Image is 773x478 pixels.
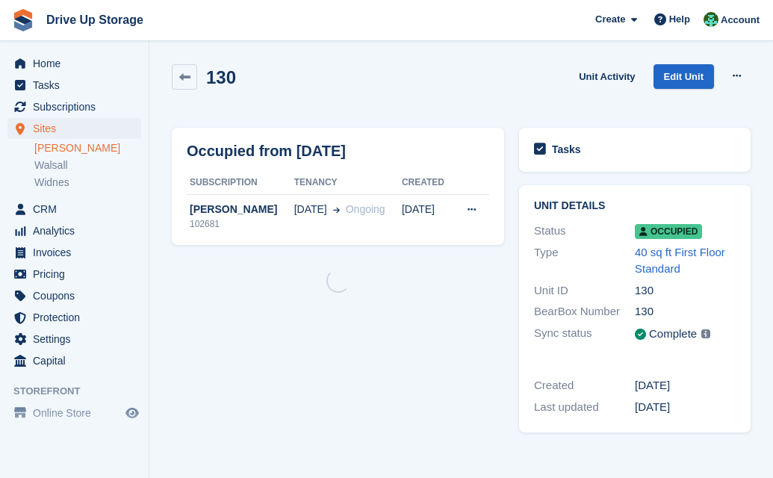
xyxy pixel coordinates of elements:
a: menu [7,75,141,96]
a: Unit Activity [573,64,641,89]
div: 130 [635,303,736,320]
span: Occupied [635,224,702,239]
h2: Tasks [552,143,581,156]
span: Invoices [33,242,122,263]
div: [PERSON_NAME] [187,202,294,217]
span: Capital [33,350,122,371]
a: menu [7,96,141,117]
div: BearBox Number [534,303,635,320]
a: Drive Up Storage [40,7,149,32]
span: Protection [33,307,122,328]
img: icon-info-grey-7440780725fd019a000dd9b08b2336e03edf1995a4989e88bcd33f0948082b44.svg [701,329,710,338]
div: Type [534,244,635,278]
a: menu [7,329,141,350]
div: Created [534,377,635,394]
div: 102681 [187,217,294,231]
span: Home [33,53,122,74]
a: menu [7,118,141,139]
a: Preview store [123,404,141,422]
div: Status [534,223,635,240]
a: menu [7,285,141,306]
div: [DATE] [635,377,736,394]
div: Unit ID [534,282,635,299]
a: Widnes [34,176,141,190]
a: menu [7,403,141,423]
span: Help [669,12,690,27]
th: Subscription [187,171,294,195]
a: Edit Unit [654,64,714,89]
th: Tenancy [294,171,402,195]
td: [DATE] [402,194,453,239]
h2: Unit details [534,200,736,212]
span: Tasks [33,75,122,96]
span: Coupons [33,285,122,306]
th: Created [402,171,453,195]
img: stora-icon-8386f47178a22dfd0bd8f6a31ec36ba5ce8667c1dd55bd0f319d3a0aa187defe.svg [12,9,34,31]
span: Ongoing [346,203,385,215]
a: menu [7,53,141,74]
span: CRM [33,199,122,220]
span: Analytics [33,220,122,241]
span: Online Store [33,403,122,423]
img: Camille [704,12,718,27]
div: Sync status [534,325,635,344]
a: menu [7,264,141,285]
span: Storefront [13,384,149,399]
span: Subscriptions [33,96,122,117]
span: Sites [33,118,122,139]
div: 130 [635,282,736,299]
span: Account [721,13,760,28]
div: Complete [649,326,697,343]
a: 40 sq ft First Floor Standard [635,246,725,276]
a: menu [7,350,141,371]
a: [PERSON_NAME] [34,141,141,155]
span: Settings [33,329,122,350]
div: [DATE] [635,399,736,416]
h2: 130 [206,67,236,87]
div: Last updated [534,399,635,416]
a: menu [7,220,141,241]
h2: Occupied from [DATE] [187,140,346,162]
span: Create [595,12,625,27]
span: [DATE] [294,202,327,217]
a: menu [7,199,141,220]
a: Walsall [34,158,141,173]
a: menu [7,307,141,328]
a: menu [7,242,141,263]
span: Pricing [33,264,122,285]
